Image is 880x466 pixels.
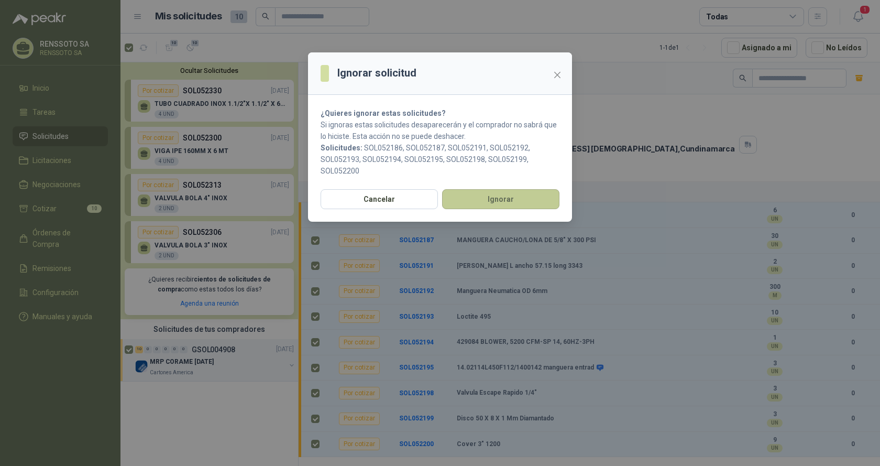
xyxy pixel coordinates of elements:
[321,144,362,152] b: Solicitudes:
[442,189,559,209] button: Ignorar
[337,65,416,81] h3: Ignorar solicitud
[321,119,559,142] p: Si ignoras estas solicitudes desaparecerán y el comprador no sabrá que lo hiciste. Esta acción no...
[321,142,559,177] p: SOL052186, SOL052187, SOL052191, SOL052192, SOL052193, SOL052194, SOL052195, SOL052198, SOL052199...
[553,71,562,79] span: close
[549,67,566,83] button: Close
[321,189,438,209] button: Cancelar
[321,109,446,117] strong: ¿Quieres ignorar estas solicitudes?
